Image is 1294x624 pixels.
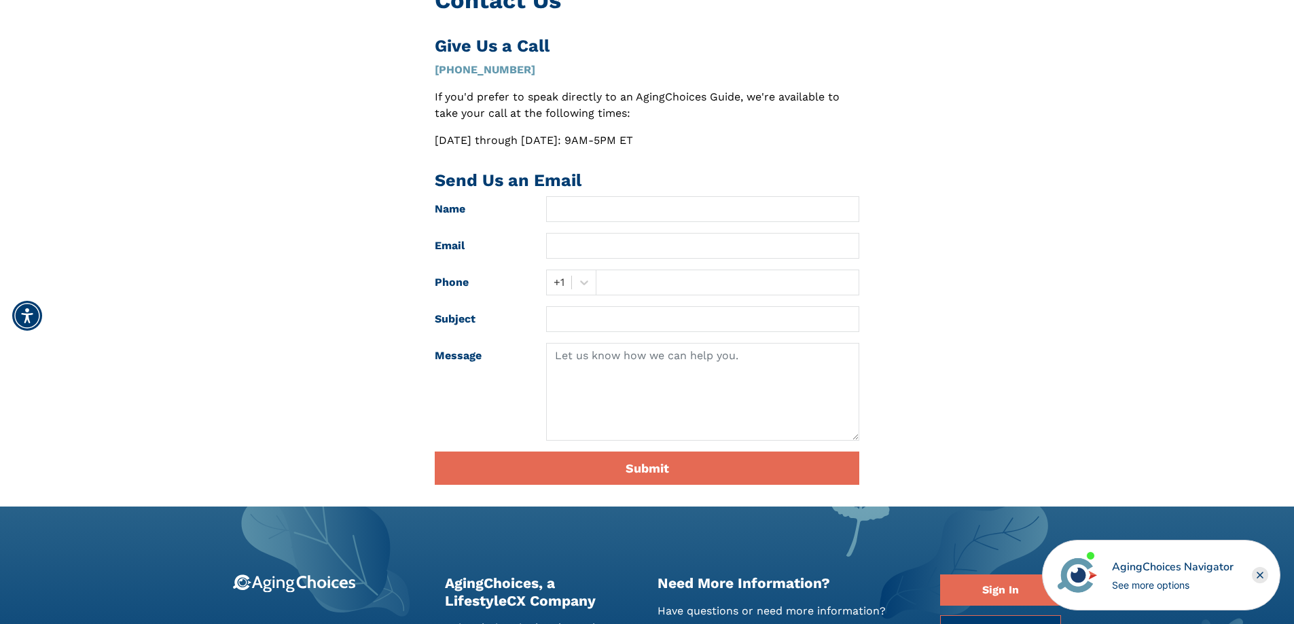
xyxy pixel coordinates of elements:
[425,196,536,222] label: Name
[435,170,859,191] h2: Send Us an Email
[435,452,859,485] button: Submit
[233,574,356,593] img: 9-logo.svg
[435,89,859,122] p: If you'd prefer to speak directly to an AgingChoices Guide, we're available to take your call at ...
[435,36,859,56] h2: Give Us a Call
[1252,567,1268,583] div: Close
[425,233,536,259] label: Email
[445,574,637,608] h2: AgingChoices, a LifestyleCX Company
[940,574,1061,606] a: Sign In
[658,574,920,591] h2: Need More Information?
[658,603,920,619] p: Have questions or need more information?
[1054,552,1100,598] img: avatar
[1112,578,1234,592] div: See more options
[12,301,42,331] div: Accessibility Menu
[1112,559,1234,575] div: AgingChoices Navigator
[425,306,536,332] label: Subject
[425,270,536,295] label: Phone
[435,132,859,149] p: [DATE] through [DATE]: 9AM-5PM ET
[435,63,535,76] a: [PHONE_NUMBER]
[425,343,536,441] label: Message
